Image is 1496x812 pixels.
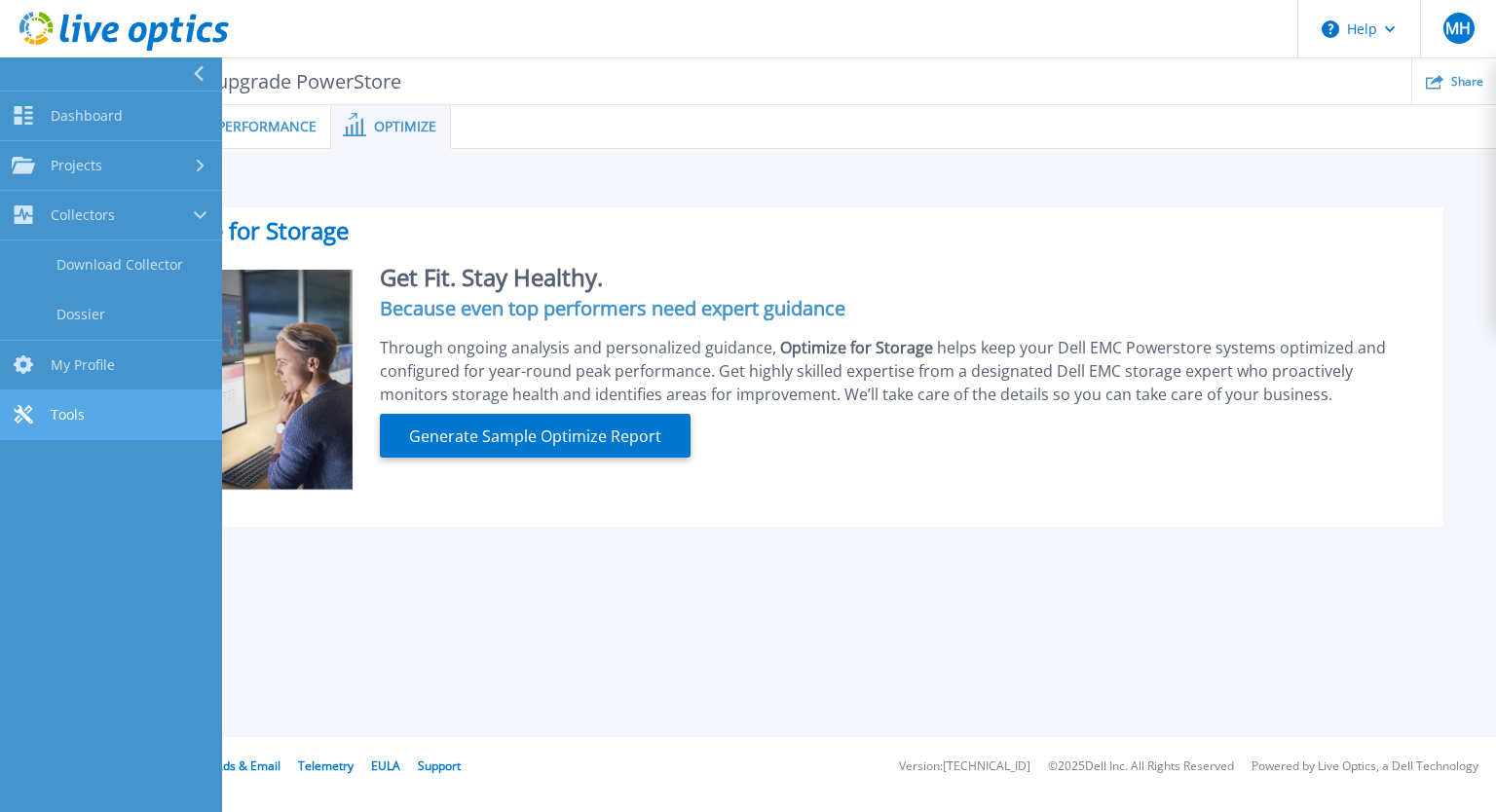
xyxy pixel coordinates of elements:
h2: Get Fit. Stay Healthy. [380,270,1420,285]
li: Version: [TECHNICAL_ID] [899,760,1030,773]
span: Share [1451,76,1483,88]
span: Generate Sample Optimize Report [401,424,669,448]
span: Projects [51,157,102,174]
span: Optimize [374,120,436,133]
span: Tools [51,406,85,424]
a: Telemetry [298,757,354,774]
span: Collectors [51,206,115,224]
h2: Optimize for Storage [125,223,1420,246]
span: My Profile [51,356,115,374]
div: Through ongoing analysis and personalized guidance, helps keep your Dell EMC Powerstore systems o... [380,336,1420,406]
h4: Because even top performers need expert guidance [380,301,1420,316]
img: Optimize Promo [125,270,353,492]
button: Generate Sample Optimize Report [380,414,691,458]
a: Ads & Email [215,757,280,774]
span: Performance [217,120,317,133]
li: Powered by Live Optics, a Dell Technology [1252,760,1478,773]
span: MH [1445,20,1471,36]
li: © 2025 Dell Inc. All Rights Reserved [1048,760,1234,773]
a: Support [418,757,461,774]
a: EULA [371,757,400,774]
span: Optimize for Storage [780,337,937,358]
span: Dashboard [51,107,123,125]
p: PowerStore [93,70,402,92]
span: upgrade PowerStore [204,70,402,92]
